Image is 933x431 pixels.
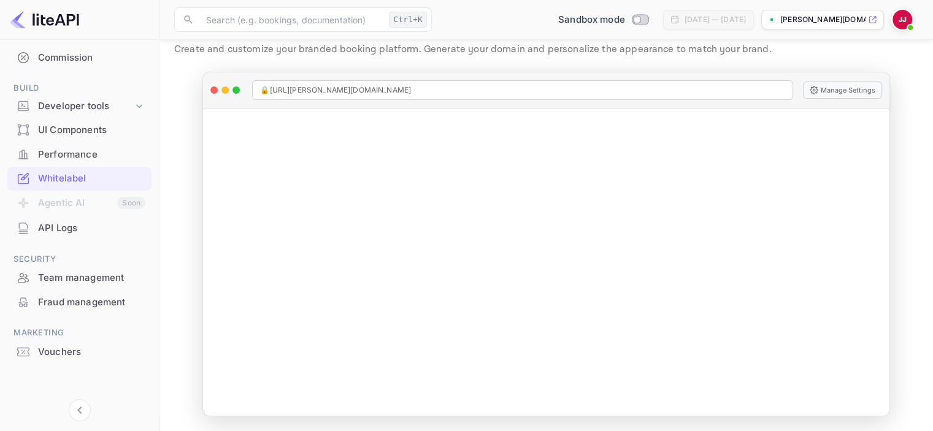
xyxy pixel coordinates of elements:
[389,12,427,28] div: Ctrl+K
[7,82,152,95] span: Build
[38,123,145,137] div: UI Components
[38,345,145,359] div: Vouchers
[7,266,152,290] div: Team management
[7,21,152,44] a: Earnings
[69,399,91,421] button: Collapse navigation
[7,167,152,191] div: Whitelabel
[7,340,152,363] a: Vouchers
[7,46,152,70] div: Commission
[7,291,152,313] a: Fraud management
[38,99,133,113] div: Developer tools
[553,13,653,27] div: Switch to Production mode
[38,221,145,235] div: API Logs
[7,96,152,117] div: Developer tools
[7,143,152,167] div: Performance
[7,167,152,189] a: Whitelabel
[7,118,152,141] a: UI Components
[7,253,152,266] span: Security
[7,326,152,340] span: Marketing
[7,143,152,166] a: Performance
[7,216,152,239] a: API Logs
[7,266,152,289] a: Team management
[10,10,79,29] img: LiteAPI logo
[7,340,152,364] div: Vouchers
[38,271,145,285] div: Team management
[174,42,918,57] p: Create and customize your branded booking platform. Generate your domain and personalize the appe...
[38,172,145,186] div: Whitelabel
[780,14,866,25] p: [PERSON_NAME][DOMAIN_NAME]
[803,82,882,99] button: Manage Settings
[7,216,152,240] div: API Logs
[38,148,145,162] div: Performance
[685,14,746,25] div: [DATE] — [DATE]
[38,51,145,65] div: Commission
[260,85,411,96] span: 🔒 [URL][PERSON_NAME][DOMAIN_NAME]
[38,296,145,310] div: Fraud management
[893,10,912,29] img: Jo jo
[7,46,152,69] a: Commission
[7,118,152,142] div: UI Components
[558,13,625,27] span: Sandbox mode
[199,7,384,32] input: Search (e.g. bookings, documentation)
[7,291,152,315] div: Fraud management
